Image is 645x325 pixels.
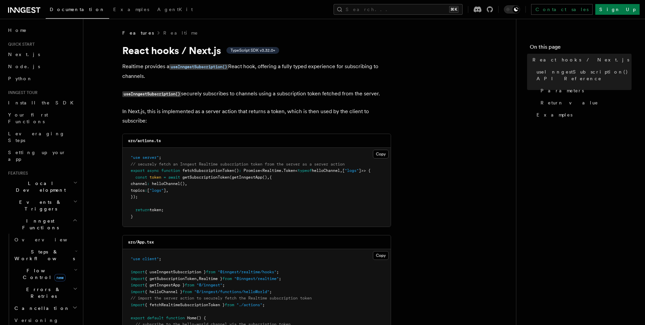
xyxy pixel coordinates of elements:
span: import [131,283,145,287]
span: () [262,175,267,180]
span: , [185,181,187,186]
span: helloChannel [312,168,340,173]
span: typeof [298,168,312,173]
span: = [164,175,166,180]
span: ; [269,289,272,294]
a: Setting up your app [5,146,79,165]
span: Steps & Workflows [12,248,75,262]
span: TypeScript SDK v3.32.0+ [230,48,275,53]
span: fetchSubscriptionToken [182,168,234,173]
span: Errors & Retries [12,286,73,299]
span: < [295,168,298,173]
button: Events & Triggers [5,196,79,215]
a: Return value [538,97,632,109]
span: default [147,316,164,320]
span: ; [159,155,161,160]
button: Search...⌘K [334,4,463,15]
span: "@inngest/realtime/hooks" [218,270,276,274]
p: In Next.js, this is implemented as a server action that returns a token, which is then used by th... [122,107,391,126]
span: Promise [244,168,260,173]
span: Documentation [50,7,105,12]
span: from [206,270,215,274]
a: Contact sales [531,4,593,15]
span: Inngest tour [5,90,38,95]
span: "use client" [131,257,159,261]
span: Cancellation [12,305,70,312]
span: ; [262,303,265,307]
span: React hooks / Next.js [532,56,629,63]
span: Home [8,27,27,34]
span: Realtime [262,168,281,173]
span: ; [276,270,279,274]
span: ( [229,175,232,180]
span: Return value [541,99,598,106]
span: getSubscriptionToken [182,175,229,180]
span: await [168,175,180,180]
p: securely subscribes to channels using a subscription token fetched from the server. [122,89,391,99]
code: useInngestSubscription() [122,91,181,97]
span: Leveraging Steps [8,131,65,143]
span: : [147,181,149,186]
span: < [260,168,262,173]
code: src/App.tsx [128,240,154,244]
span: : [145,188,147,193]
button: Inngest Functions [5,215,79,234]
span: from [225,303,234,307]
span: } [131,214,133,219]
span: { helloChannel } [145,289,182,294]
span: { getSubscriptionToken [145,276,197,281]
span: helloChannel [152,181,180,186]
span: }); [131,194,138,199]
span: token; [149,207,164,212]
span: AgentKit [157,7,193,12]
span: Versioning [14,318,59,323]
span: new [54,274,66,281]
span: "logs" [345,168,359,173]
span: import [131,270,145,274]
span: : [239,168,241,173]
span: from [222,276,232,281]
span: Home [187,316,197,320]
h4: On this page [530,43,632,54]
span: ] [164,188,166,193]
span: async [147,168,159,173]
a: Install the SDK [5,97,79,109]
span: () { [197,316,206,320]
button: Copy [373,150,389,158]
span: Realtime } [199,276,222,281]
span: export [131,316,145,320]
a: AgentKit [153,2,197,18]
span: Your first Functions [8,112,48,124]
a: useInngestSubscription() API Reference [534,66,632,85]
span: , [340,168,342,173]
span: "@/inngest" [197,283,222,287]
a: Examples [534,109,632,121]
a: Leveraging Steps [5,128,79,146]
span: function [166,316,185,320]
span: Setting up your app [8,150,66,162]
span: Local Development [5,180,73,193]
a: Realtime [163,30,199,36]
span: [ [147,188,149,193]
h1: React hooks / Next.js [122,44,391,56]
a: Node.js [5,60,79,73]
a: Home [5,24,79,36]
code: useInngestSubscription() [169,64,228,70]
span: "@/inngest/functions/helloWorld" [194,289,269,294]
span: import [131,276,145,281]
a: Your first Functions [5,109,79,128]
a: Next.js [5,48,79,60]
a: Parameters [538,85,632,97]
a: Python [5,73,79,85]
span: import [131,303,145,307]
span: topics [131,188,145,193]
span: Features [122,30,154,36]
span: Overview [14,237,84,242]
span: Parameters [541,87,584,94]
span: ; [222,283,225,287]
code: src/actions.ts [128,138,161,143]
span: Install the SDK [8,100,78,105]
span: // securely fetch an Inngest Realtime subscription token from the server as a server action [131,162,345,167]
span: ; [159,257,161,261]
span: { fetchRealtimeSubscriptionToken } [145,303,225,307]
